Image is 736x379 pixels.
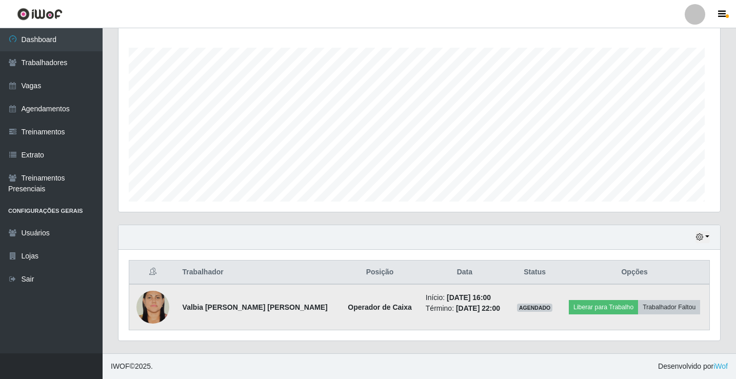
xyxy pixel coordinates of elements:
[176,261,341,285] th: Trabalhador
[426,303,504,314] li: Término:
[111,362,130,370] span: IWOF
[638,300,700,314] button: Trabalhador Faltou
[658,361,728,372] span: Desenvolvido por
[517,304,553,312] span: AGENDADO
[17,8,63,21] img: CoreUI Logo
[569,300,638,314] button: Liberar para Trabalho
[183,303,328,311] strong: Valbia [PERSON_NAME] [PERSON_NAME]
[348,303,412,311] strong: Operador de Caixa
[111,361,153,372] span: © 2025 .
[560,261,709,285] th: Opções
[456,304,500,312] time: [DATE] 22:00
[447,293,491,302] time: [DATE] 16:00
[420,261,510,285] th: Data
[340,261,420,285] th: Posição
[136,283,169,331] img: 1693145473232.jpeg
[426,292,504,303] li: Início:
[510,261,560,285] th: Status
[713,362,728,370] a: iWof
